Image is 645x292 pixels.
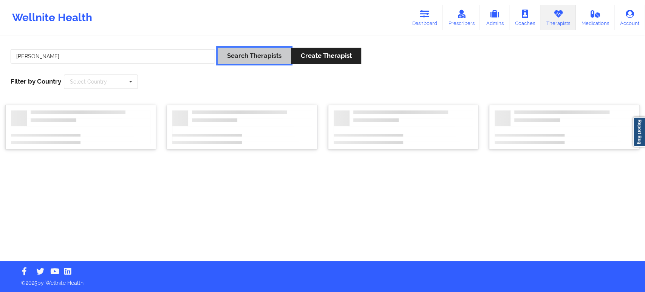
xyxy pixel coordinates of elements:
[407,5,443,30] a: Dashboard
[576,5,615,30] a: Medications
[480,5,509,30] a: Admins
[614,5,645,30] a: Account
[11,49,215,64] input: Search Keywords
[291,48,361,64] button: Create Therapist
[218,48,291,64] button: Search Therapists
[70,79,107,84] div: Select Country
[443,5,480,30] a: Prescribers
[509,5,541,30] a: Coaches
[633,117,645,147] a: Report Bug
[16,274,629,287] p: © 2025 by Wellnite Health
[541,5,576,30] a: Therapists
[11,78,61,85] span: Filter by Country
